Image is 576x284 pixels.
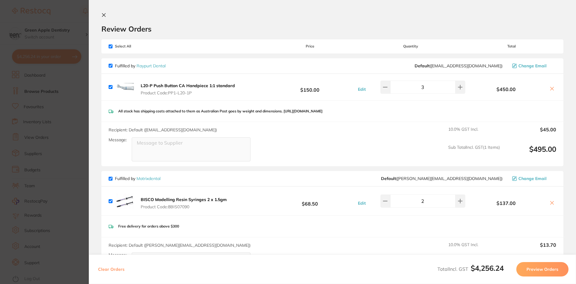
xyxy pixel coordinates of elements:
[467,200,545,206] b: $137.00
[109,243,250,248] span: Recipient: Default ( [PERSON_NAME][EMAIL_ADDRESS][DOMAIN_NAME] )
[356,200,367,206] button: Edit
[109,127,217,133] span: Recipient: Default ( [EMAIL_ADDRESS][DOMAIN_NAME] )
[356,87,367,92] button: Edit
[118,224,179,228] p: Free delivery for orders above $300
[109,252,127,258] label: Message:
[518,176,547,181] span: Change Email
[141,204,227,209] span: Product Code: 8BIS07090
[510,176,556,181] button: Change Email
[448,242,500,255] span: 10.0 % GST Incl.
[118,109,322,113] p: All stock has shipping costs attached to them as Australian Post goes by weight and dimensions. [...
[505,242,556,255] output: $13.70
[355,44,467,48] span: Quantity
[101,24,563,33] h2: Review Orders
[505,145,556,161] output: $495.00
[415,63,502,68] span: orders@raypurtdental.com.au
[109,44,169,48] span: Select All
[510,63,556,69] button: Change Email
[381,176,502,181] span: peter@matrixdental.com.au
[265,196,355,207] b: $68.50
[115,63,166,68] p: Fulfilled by
[381,176,396,181] b: Default
[139,83,237,96] button: L20-P Push Button CA Handpiece 1:1 standard Product Code:PP1-L20-1P
[518,63,547,68] span: Change Email
[115,83,134,91] img: MWY0OGtqbA
[265,81,355,93] b: $150.00
[505,127,556,140] output: $45.00
[448,127,500,140] span: 10.0 % GST Incl.
[141,90,235,95] span: Product Code: PP1-L20-1P
[415,63,430,69] b: Default
[109,137,127,142] label: Message:
[265,44,355,48] span: Price
[139,197,229,209] button: BISCO Modelling Resin Syringes 2 x 1.5gm Product Code:8BIS07090
[141,197,227,202] b: BISCO Modelling Resin Syringes 2 x 1.5gm
[136,63,166,69] a: Raypurt Dental
[437,266,504,272] span: Total Incl. GST
[141,83,235,88] b: L20-P Push Button CA Handpiece 1:1 standard
[96,262,126,276] button: Clear Orders
[136,176,160,181] a: Matrixdental
[115,176,160,181] p: Fulfilled by
[471,264,504,273] b: $4,256.24
[448,145,500,161] span: Sub Total Incl. GST ( 1 Items)
[467,44,556,48] span: Total
[115,191,134,211] img: c2NxNXlkbQ
[516,262,568,276] button: Preview Orders
[467,87,545,92] b: $450.00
